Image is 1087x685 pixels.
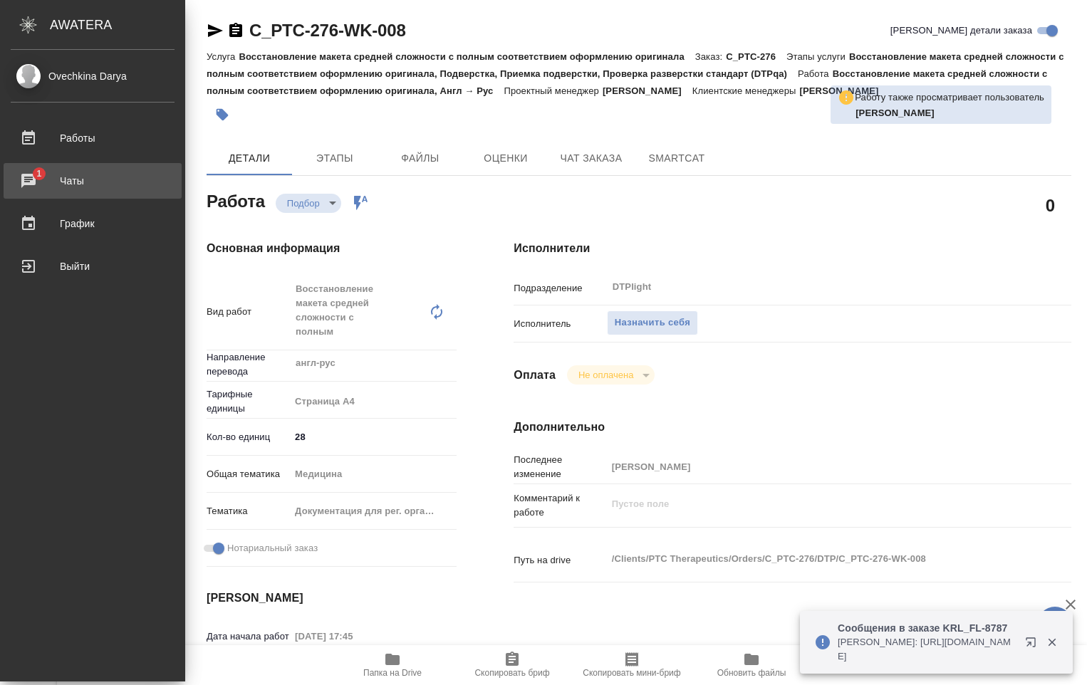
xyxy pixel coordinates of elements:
h4: Оплата [514,367,556,384]
input: Пустое поле [607,456,1025,477]
h4: Дополнительно [514,419,1071,436]
p: Комментарий к работе [514,491,606,520]
input: Пустое поле [290,626,415,647]
span: Обновить файлы [717,668,786,678]
span: Файлы [386,150,454,167]
p: Последнее изменение [514,453,606,481]
p: Подразделение [514,281,606,296]
span: Этапы [301,150,369,167]
button: Папка на Drive [333,645,452,685]
span: Оценки [472,150,540,167]
span: Нотариальный заказ [227,541,318,555]
button: Не оплачена [574,369,638,381]
span: 1 [28,167,50,181]
span: Чат заказа [557,150,625,167]
button: Скопировать бриф [452,645,572,685]
span: Скопировать мини-бриф [583,668,680,678]
button: Закрыть [1037,636,1066,649]
div: Чаты [11,170,175,192]
b: [PERSON_NAME] [855,108,935,118]
a: Работы [4,120,182,156]
p: Общая тематика [207,467,290,481]
p: Исполнитель [514,317,606,331]
p: Работу также просматривает пользователь [855,90,1044,105]
span: Папка на Drive [363,668,422,678]
span: [PERSON_NAME] детали заказа [890,23,1032,38]
p: [PERSON_NAME] [800,85,890,96]
div: Подбор [567,365,655,385]
p: Вид работ [207,305,290,319]
p: Путь на drive [514,553,606,568]
div: Страница А4 [290,389,457,414]
p: Заказ: [695,51,726,62]
button: Обновить файлы [692,645,811,685]
p: Тарифные единицы [207,387,290,416]
a: C_PTC-276-WK-008 [249,21,406,40]
p: Клиентские менеджеры [692,85,800,96]
div: Ovechkina Darya [11,68,175,84]
div: Выйти [11,256,175,277]
a: Выйти [4,249,182,284]
button: Добавить тэг [207,99,238,130]
button: Скопировать ссылку для ЯМессенджера [207,22,224,39]
h4: [PERSON_NAME] [207,590,457,607]
div: Работы [11,127,175,149]
button: Подбор [283,197,324,209]
h4: Исполнители [514,240,1071,257]
p: Восстановление макета средней сложности с полным соответствием оформлению оригинала [239,51,695,62]
p: Дата начала работ [207,629,290,644]
button: Открыть в новой вкладке [1016,628,1051,662]
textarea: /Clients/PTC Therapeutics/Orders/C_PTC-276/DTP/C_PTC-276-WK-008 [607,547,1025,571]
p: Проектный менеджер [504,85,602,96]
h4: Основная информация [207,240,457,257]
span: Скопировать бриф [474,668,549,678]
p: Крамник Артём [855,106,1044,120]
p: Услуга [207,51,239,62]
button: Скопировать мини-бриф [572,645,692,685]
p: Сообщения в заказе KRL_FL-8787 [838,621,1016,635]
button: 🙏 [1037,607,1073,642]
p: [PERSON_NAME] [603,85,692,96]
span: SmartCat [643,150,711,167]
p: Этапы услуги [786,51,849,62]
a: График [4,206,182,241]
span: Назначить себя [615,315,690,331]
span: Детали [215,150,284,167]
div: Документация для рег. органов [290,499,457,523]
input: ✎ Введи что-нибудь [290,427,457,447]
p: Работа [798,68,833,79]
button: Назначить себя [607,310,698,335]
div: Подбор [276,194,341,213]
p: Направление перевода [207,350,290,379]
div: График [11,213,175,234]
button: Скопировать ссылку [227,22,244,39]
div: Медицина [290,462,457,486]
h2: Работа [207,187,265,213]
a: 1Чаты [4,163,182,199]
p: C_PTC-276 [726,51,786,62]
p: [PERSON_NAME]: [URL][DOMAIN_NAME] [838,635,1016,664]
p: Кол-во единиц [207,430,290,444]
div: AWATERA [50,11,185,39]
h2: 0 [1046,193,1055,217]
p: Тематика [207,504,290,518]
